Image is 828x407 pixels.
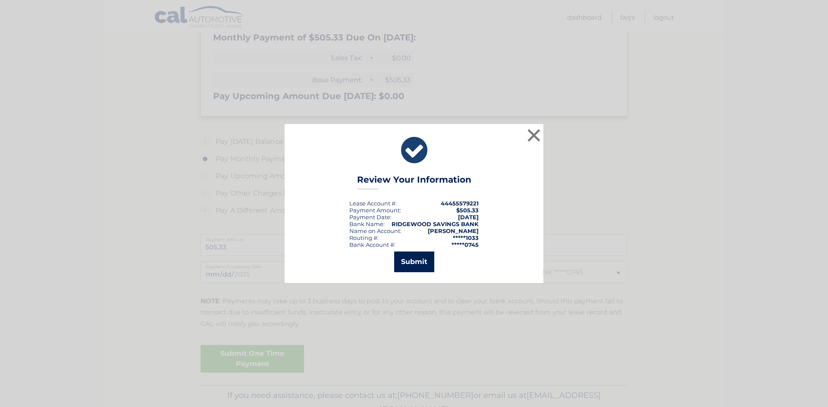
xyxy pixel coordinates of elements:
span: Payment Date [349,214,390,221]
strong: RIDGEWOOD SAVINGS BANK [392,221,479,227]
div: Bank Name: [349,221,385,227]
span: $505.33 [456,207,479,214]
strong: [PERSON_NAME] [428,227,479,234]
strong: 44455579221 [441,200,479,207]
div: Bank Account #: [349,241,395,248]
button: Submit [394,252,434,272]
div: Routing #: [349,234,379,241]
span: [DATE] [458,214,479,221]
h3: Review Your Information [357,174,471,190]
div: Lease Account #: [349,200,397,207]
div: Payment Amount: [349,207,401,214]
div: : [349,214,392,221]
button: × [525,127,543,144]
div: Name on Account: [349,227,401,234]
